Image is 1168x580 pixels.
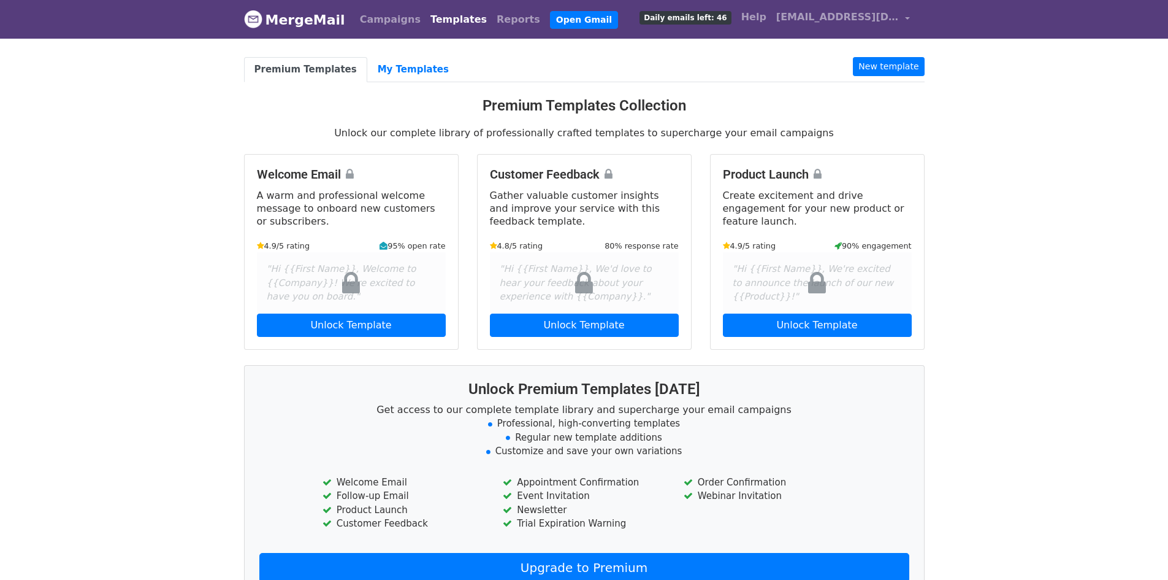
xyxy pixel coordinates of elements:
a: Daily emails left: 46 [635,5,736,29]
a: MergeMail [244,7,345,33]
p: A warm and professional welcome message to onboard new customers or subscribers. [257,189,446,228]
a: [EMAIL_ADDRESS][DOMAIN_NAME] [771,5,915,34]
a: Campaigns [355,7,426,32]
a: Reports [492,7,545,32]
a: My Templates [367,57,459,82]
h4: Welcome Email [257,167,446,182]
img: MergeMail logo [244,10,262,28]
li: Professional, high-converting templates [259,417,909,431]
li: Customer Feedback [323,517,484,531]
small: 4.8/5 rating [490,240,543,252]
a: Help [736,5,771,29]
a: New template [853,57,924,76]
li: Event Invitation [503,489,665,503]
span: [EMAIL_ADDRESS][DOMAIN_NAME] [776,10,899,25]
a: Unlock Template [723,314,912,337]
small: 95% open rate [380,240,445,252]
a: Unlock Template [490,314,679,337]
h4: Customer Feedback [490,167,679,182]
small: 80% response rate [605,240,678,252]
li: Regular new template additions [259,431,909,445]
li: Customize and save your own variations [259,444,909,458]
li: Appointment Confirmation [503,476,665,490]
li: Newsletter [503,503,665,517]
h4: Product Launch [723,167,912,182]
small: 4.9/5 rating [257,240,310,252]
li: Order Confirmation [684,476,845,490]
li: Welcome Email [323,476,484,490]
a: Premium Templates [244,57,367,82]
p: Create excitement and drive engagement for your new product or feature launch. [723,189,912,228]
li: Follow-up Email [323,489,484,503]
p: Unlock our complete library of professionally crafted templates to supercharge your email campaigns [244,126,925,139]
div: "Hi {{First Name}}, We're excited to announce the launch of our new {{Product}}!" [723,252,912,314]
li: Product Launch [323,503,484,517]
small: 4.9/5 rating [723,240,776,252]
h3: Premium Templates Collection [244,97,925,115]
p: Get access to our complete template library and supercharge your email campaigns [259,403,909,416]
h3: Unlock Premium Templates [DATE] [259,381,909,398]
a: Open Gmail [550,11,618,29]
p: Gather valuable customer insights and improve your service with this feedback template. [490,189,679,228]
div: "Hi {{First Name}}, We'd love to hear your feedback about your experience with {{Company}}." [490,252,679,314]
span: Daily emails left: 46 [639,11,731,25]
li: Webinar Invitation [684,489,845,503]
small: 90% engagement [834,240,912,252]
a: Templates [426,7,492,32]
a: Unlock Template [257,314,446,337]
div: "Hi {{First Name}}, Welcome to {{Company}}! We're excited to have you on board." [257,252,446,314]
li: Trial Expiration Warning [503,517,665,531]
